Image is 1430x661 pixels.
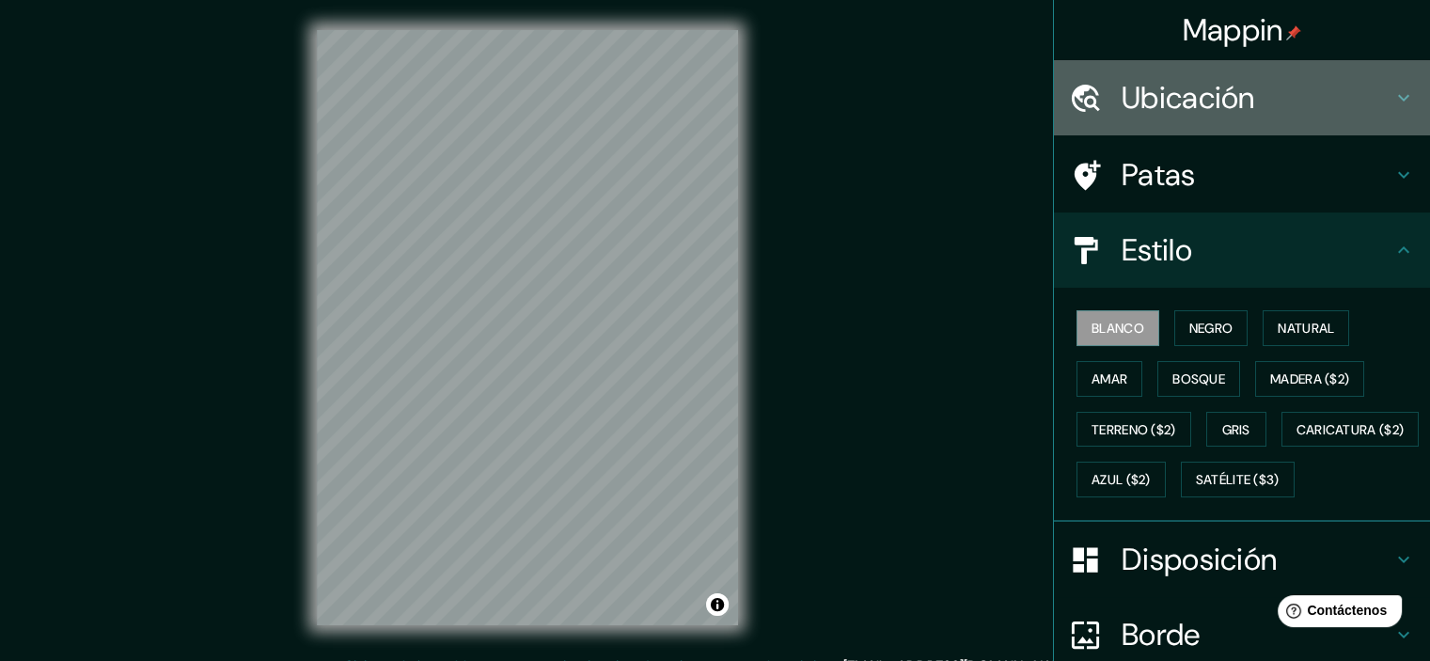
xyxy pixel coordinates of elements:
[1054,522,1430,597] div: Disposición
[1054,60,1430,135] div: Ubicación
[1157,361,1240,397] button: Bosque
[1076,361,1142,397] button: Amar
[1092,370,1127,387] font: Amar
[1270,370,1349,387] font: Madera ($2)
[1092,320,1144,337] font: Blanco
[1183,10,1283,50] font: Mappin
[1222,421,1250,438] font: Gris
[1076,310,1159,346] button: Blanco
[1286,25,1301,40] img: pin-icon.png
[1122,230,1192,270] font: Estilo
[1196,472,1280,489] font: Satélite ($3)
[1054,137,1430,212] div: Patas
[1255,361,1364,397] button: Madera ($2)
[317,30,738,625] canvas: Mapa
[1092,421,1176,438] font: Terreno ($2)
[1076,412,1191,448] button: Terreno ($2)
[1122,615,1201,654] font: Borde
[1174,310,1249,346] button: Negro
[1122,78,1255,118] font: Ubicación
[1263,588,1409,640] iframe: Lanzador de widgets de ayuda
[1076,462,1166,497] button: Azul ($2)
[1172,370,1225,387] font: Bosque
[1189,320,1234,337] font: Negro
[1206,412,1266,448] button: Gris
[1122,540,1277,579] font: Disposición
[1092,472,1151,489] font: Azul ($2)
[1296,421,1405,438] font: Caricatura ($2)
[1122,155,1196,195] font: Patas
[1263,310,1349,346] button: Natural
[1181,462,1295,497] button: Satélite ($3)
[706,593,729,616] button: Activar o desactivar atribución
[1054,212,1430,288] div: Estilo
[1281,412,1420,448] button: Caricatura ($2)
[1278,320,1334,337] font: Natural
